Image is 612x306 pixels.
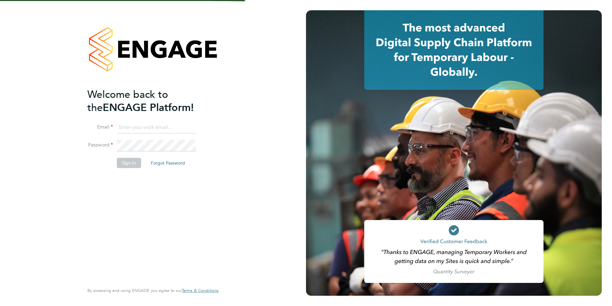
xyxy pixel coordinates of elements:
span: By accessing and using ENGAGE you agree to our [87,288,219,293]
span: Terms & Conditions [182,288,219,293]
h2: ENGAGE Platform! [87,88,212,114]
button: Forgot Password [146,158,190,168]
button: Sign In [117,158,141,168]
span: Welcome back to the [87,88,168,114]
label: Password [87,142,113,149]
input: Enter your work email... [117,122,196,133]
label: Email [87,124,113,131]
a: Terms & Conditions [182,288,219,293]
